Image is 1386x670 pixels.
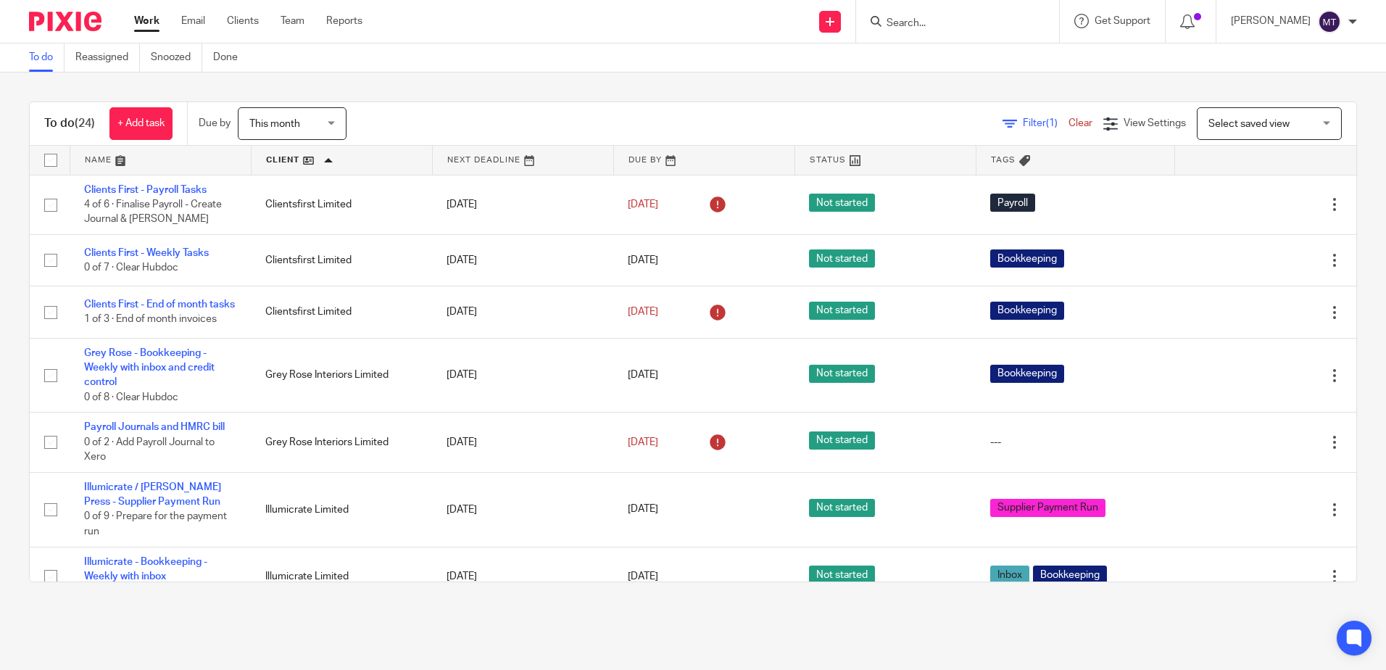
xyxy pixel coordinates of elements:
td: Clientsfirst Limited [251,234,432,286]
a: Clients First - Weekly Tasks [84,248,209,258]
div: --- [990,435,1161,450]
a: Reports [326,14,362,28]
a: To do [29,44,65,72]
td: Grey Rose Interiors Limited [251,338,432,413]
span: 0 of 8 · Clear Hubdoc [84,392,178,402]
span: Select saved view [1208,119,1290,129]
img: svg%3E [1318,10,1341,33]
td: [DATE] [432,472,613,547]
span: View Settings [1124,118,1186,128]
input: Search [885,17,1016,30]
span: Not started [809,499,875,517]
a: Work [134,14,159,28]
span: [DATE] [628,571,658,582]
span: [DATE] [628,437,658,447]
td: Illumicrate Limited [251,472,432,547]
span: Supplier Payment Run [990,499,1105,517]
span: (24) [75,117,95,129]
a: Illumicrate - Bookkeeping - Weekly with inbox [84,557,207,582]
a: + Add task [109,107,173,140]
span: 0 of 9 · Prepare for the payment run [84,512,227,537]
a: Reassigned [75,44,140,72]
p: [PERSON_NAME] [1231,14,1311,28]
span: [DATE] [628,255,658,265]
span: Inbox [990,566,1029,584]
span: 4 of 6 · Finalise Payroll - Create Journal & [PERSON_NAME] [84,199,222,225]
p: Due by [199,116,231,131]
a: Grey Rose - Bookkeeping - Weekly with inbox and credit control [84,348,215,388]
span: Not started [809,566,875,584]
td: [DATE] [432,338,613,413]
a: Clients First - Payroll Tasks [84,185,207,195]
td: Illumicrate Limited [251,547,432,606]
span: This month [249,119,300,129]
a: Team [281,14,304,28]
span: Get Support [1095,16,1150,26]
a: Clients [227,14,259,28]
a: Done [213,44,249,72]
span: 0 of 7 · Clear Hubdoc [84,262,178,273]
img: Pixie [29,12,101,31]
span: Bookkeeping [1033,566,1107,584]
span: Not started [809,365,875,383]
td: [DATE] [432,234,613,286]
span: Not started [809,431,875,450]
td: [DATE] [432,547,613,606]
td: Clientsfirst Limited [251,175,432,234]
a: Email [181,14,205,28]
span: Filter [1023,118,1068,128]
span: Not started [809,194,875,212]
h1: To do [44,116,95,131]
span: [DATE] [628,371,658,381]
a: Illumicrate / [PERSON_NAME] Press - Supplier Payment Run [84,482,221,507]
span: [DATE] [628,307,658,317]
span: 1 of 3 · End of month invoices [84,315,217,325]
td: Clientsfirst Limited [251,286,432,338]
a: Payroll Journals and HMRC bill [84,422,225,432]
td: [DATE] [432,286,613,338]
a: Clients First - End of month tasks [84,299,235,310]
span: 0 of 2 · Add Payroll Journal to Xero [84,437,215,463]
td: Grey Rose Interiors Limited [251,413,432,472]
td: [DATE] [432,413,613,472]
span: Bookkeeping [990,365,1064,383]
a: Clear [1068,118,1092,128]
a: Snoozed [151,44,202,72]
span: Not started [809,302,875,320]
span: Bookkeeping [990,302,1064,320]
span: (1) [1046,118,1058,128]
span: Not started [809,249,875,268]
span: [DATE] [628,505,658,515]
span: [DATE] [628,199,658,210]
span: Payroll [990,194,1035,212]
td: [DATE] [432,175,613,234]
span: Bookkeeping [990,249,1064,268]
span: Tags [991,156,1016,164]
